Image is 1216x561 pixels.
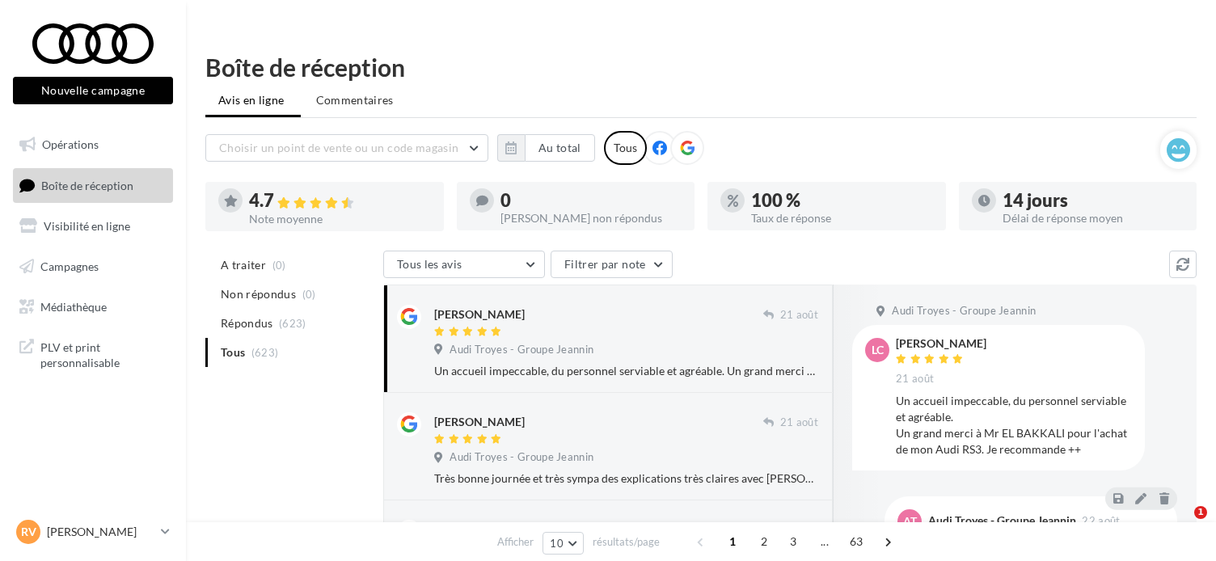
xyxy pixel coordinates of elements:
[551,251,673,278] button: Filtrer par note
[41,178,133,192] span: Boîte de réception
[434,306,525,323] div: [PERSON_NAME]
[550,537,564,550] span: 10
[40,259,99,273] span: Campagnes
[1003,213,1184,224] div: Délai de réponse moyen
[525,134,595,162] button: Au total
[47,524,154,540] p: [PERSON_NAME]
[42,137,99,151] span: Opérations
[780,415,818,430] span: 21 août
[497,534,534,550] span: Afficher
[500,192,682,209] div: 0
[720,529,745,555] span: 1
[450,450,593,465] span: Audi Troyes - Groupe Jeannin
[1194,506,1207,519] span: 1
[434,363,818,379] div: Un accueil impeccable, du personnel serviable et agréable. Un grand merci à Mr EL BAKKALI pour l'...
[249,213,431,225] div: Note moyenne
[21,524,36,540] span: RV
[896,372,934,386] span: 21 août
[497,134,595,162] button: Au total
[903,513,917,529] span: AT
[593,534,660,550] span: résultats/page
[10,290,176,324] a: Médiathèque
[397,257,462,271] span: Tous les avis
[221,315,273,331] span: Répondus
[500,213,682,224] div: [PERSON_NAME] non répondus
[13,77,173,104] button: Nouvelle campagne
[1003,192,1184,209] div: 14 jours
[1082,516,1120,526] span: 22 août
[219,141,458,154] span: Choisir un point de vente ou un code magasin
[543,532,584,555] button: 10
[928,515,1076,526] div: Audi Troyes - Groupe Jeannin
[751,529,777,555] span: 2
[434,521,511,538] div: Malika La reine
[751,213,933,224] div: Taux de réponse
[316,92,394,108] span: Commentaires
[249,192,431,210] div: 4.7
[279,317,306,330] span: (623)
[383,251,545,278] button: Tous les avis
[302,288,316,301] span: (0)
[272,259,286,272] span: (0)
[205,134,488,162] button: Choisir un point de vente ou un code magasin
[13,517,173,547] a: RV [PERSON_NAME]
[780,529,806,555] span: 3
[751,192,933,209] div: 100 %
[205,55,1197,79] div: Boîte de réception
[896,393,1132,458] div: Un accueil impeccable, du personnel serviable et agréable. Un grand merci à Mr EL BAKKALI pour l'...
[10,168,176,203] a: Boîte de réception
[604,131,647,165] div: Tous
[1161,506,1200,545] iframe: Intercom live chat
[812,529,838,555] span: ...
[892,304,1036,318] span: Audi Troyes - Groupe Jeannin
[434,470,818,487] div: Très bonne journée et très sympa des explications très claires avec [PERSON_NAME] pour l'achat de...
[10,250,176,284] a: Campagnes
[40,299,107,313] span: Médiathèque
[780,308,818,323] span: 21 août
[450,343,593,357] span: Audi Troyes - Groupe Jeannin
[872,342,884,358] span: LC
[221,286,296,302] span: Non répondus
[10,209,176,243] a: Visibilité en ligne
[896,338,986,349] div: [PERSON_NAME]
[10,128,176,162] a: Opérations
[44,219,130,233] span: Visibilité en ligne
[221,257,266,273] span: A traiter
[843,529,870,555] span: 63
[40,336,167,371] span: PLV et print personnalisable
[10,330,176,378] a: PLV et print personnalisable
[434,414,525,430] div: [PERSON_NAME]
